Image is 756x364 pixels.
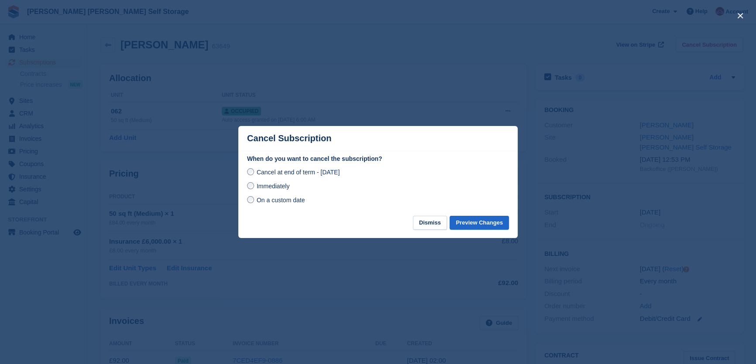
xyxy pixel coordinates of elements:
[450,216,509,230] button: Preview Changes
[257,183,289,190] span: Immediately
[247,154,509,163] label: When do you want to cancel the subscription?
[247,196,254,203] input: On a custom date
[733,9,747,23] button: close
[247,168,254,175] input: Cancel at end of term - [DATE]
[247,182,254,189] input: Immediately
[247,133,331,143] p: Cancel Subscription
[413,216,447,230] button: Dismiss
[257,197,305,204] span: On a custom date
[257,169,340,176] span: Cancel at end of term - [DATE]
